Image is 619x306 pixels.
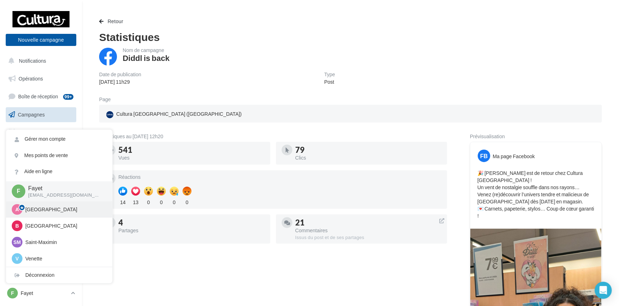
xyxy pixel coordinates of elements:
[105,109,243,120] div: Cultura [GEOGRAPHIC_DATA] ([GEOGRAPHIC_DATA])
[11,290,14,297] span: F
[6,286,76,300] a: F Fayet
[295,228,441,233] div: Commentaires
[131,197,140,206] div: 13
[595,282,612,299] div: Open Intercom Messenger
[295,234,441,241] div: Issus du post et de ses partages
[25,206,104,213] p: [GEOGRAPHIC_DATA]
[21,290,68,297] p: Fayet
[105,109,268,120] a: Cultura [GEOGRAPHIC_DATA] ([GEOGRAPHIC_DATA])
[17,187,20,195] span: F
[108,18,123,24] span: Retour
[477,170,594,219] p: 🎉 [PERSON_NAME] est de retour chez Cultura [GEOGRAPHIC_DATA] ! Un vent de nostalgie souffle dans ...
[99,72,141,77] div: Date de publication
[19,58,46,64] span: Notifications
[6,164,112,180] a: Aide en ligne
[4,107,78,122] a: Campagnes
[6,131,112,147] a: Gérer mon compte
[118,175,441,180] div: Réactions
[295,219,441,227] div: 21
[18,93,58,99] span: Boîte de réception
[295,146,441,154] div: 79
[144,197,153,206] div: 0
[99,134,447,139] div: Statistiques au [DATE] 12h20
[118,146,265,154] div: 541
[19,76,43,82] span: Opérations
[99,17,126,26] button: Retour
[295,155,441,160] div: Clics
[25,222,104,229] p: [GEOGRAPHIC_DATA]
[157,197,166,206] div: 0
[4,71,78,86] a: Opérations
[99,97,117,102] div: Page
[14,239,21,246] span: SM
[6,267,112,283] div: Déconnexion
[25,239,104,246] p: Saint-Maximin
[15,255,19,262] span: V
[118,197,127,206] div: 14
[15,206,19,213] span: A
[118,228,265,233] div: Partages
[6,34,76,46] button: Nouvelle campagne
[470,134,602,139] div: Prévisualisation
[63,94,73,100] div: 99+
[4,89,78,104] a: Boîte de réception99+
[123,48,169,53] div: Nom de campagne
[170,197,179,206] div: 0
[123,54,169,62] div: Diddl is back
[118,155,265,160] div: Vues
[324,72,335,77] div: Type
[324,78,335,85] div: Post
[25,255,104,262] p: Venette
[493,153,535,160] div: Ma page Facebook
[18,111,45,118] span: Campagnes
[99,78,141,85] div: [DATE] 11h29
[6,147,112,164] a: Mes points de vente
[4,53,75,68] button: Notifications
[99,31,602,42] div: Statistiques
[478,150,490,162] div: FB
[28,184,101,192] p: Fayet
[15,222,19,229] span: B
[4,125,78,140] a: Médiathèque
[183,197,191,206] div: 0
[28,192,101,198] p: [EMAIL_ADDRESS][DOMAIN_NAME]
[118,219,265,227] div: 4
[4,142,78,157] a: Calendrier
